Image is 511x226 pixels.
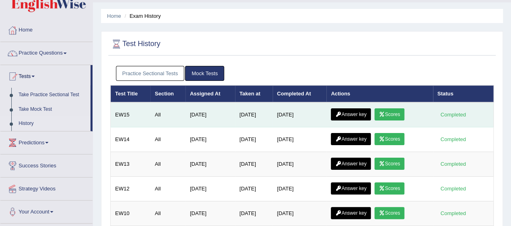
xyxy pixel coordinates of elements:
[150,201,185,226] td: All
[273,152,327,177] td: [DATE]
[235,102,273,127] td: [DATE]
[273,127,327,152] td: [DATE]
[331,108,371,120] a: Answer key
[107,13,121,19] a: Home
[437,135,469,144] div: Completed
[116,66,185,81] a: Practice Sectional Tests
[111,85,151,102] th: Test Title
[437,110,469,119] div: Completed
[111,177,151,201] td: EW12
[150,85,185,102] th: Section
[150,102,185,127] td: All
[0,65,90,85] a: Tests
[185,201,235,226] td: [DATE]
[185,177,235,201] td: [DATE]
[0,42,93,62] a: Practice Questions
[0,177,93,198] a: Strategy Videos
[185,85,235,102] th: Assigned At
[185,102,235,127] td: [DATE]
[111,102,151,127] td: EW15
[185,152,235,177] td: [DATE]
[111,127,151,152] td: EW14
[273,177,327,201] td: [DATE]
[273,85,327,102] th: Completed At
[374,133,404,145] a: Scores
[0,154,93,175] a: Success Stories
[0,131,93,152] a: Predictions
[433,85,494,102] th: Status
[331,182,371,194] a: Answer key
[185,127,235,152] td: [DATE]
[150,152,185,177] td: All
[122,12,161,20] li: Exam History
[110,38,160,50] h2: Test History
[185,66,224,81] a: Mock Tests
[0,201,93,221] a: Your Account
[273,102,327,127] td: [DATE]
[235,127,273,152] td: [DATE]
[331,207,371,219] a: Answer key
[111,152,151,177] td: EW13
[0,19,93,39] a: Home
[235,152,273,177] td: [DATE]
[437,184,469,193] div: Completed
[273,201,327,226] td: [DATE]
[15,88,90,102] a: Take Practice Sectional Test
[374,158,404,170] a: Scores
[15,102,90,117] a: Take Mock Test
[235,177,273,201] td: [DATE]
[374,182,404,194] a: Scores
[111,201,151,226] td: EW10
[374,207,404,219] a: Scores
[150,177,185,201] td: All
[437,209,469,218] div: Completed
[235,85,273,102] th: Taken at
[150,127,185,152] td: All
[235,201,273,226] td: [DATE]
[331,133,371,145] a: Answer key
[437,160,469,168] div: Completed
[326,85,433,102] th: Actions
[331,158,371,170] a: Answer key
[15,116,90,131] a: History
[374,108,404,120] a: Scores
